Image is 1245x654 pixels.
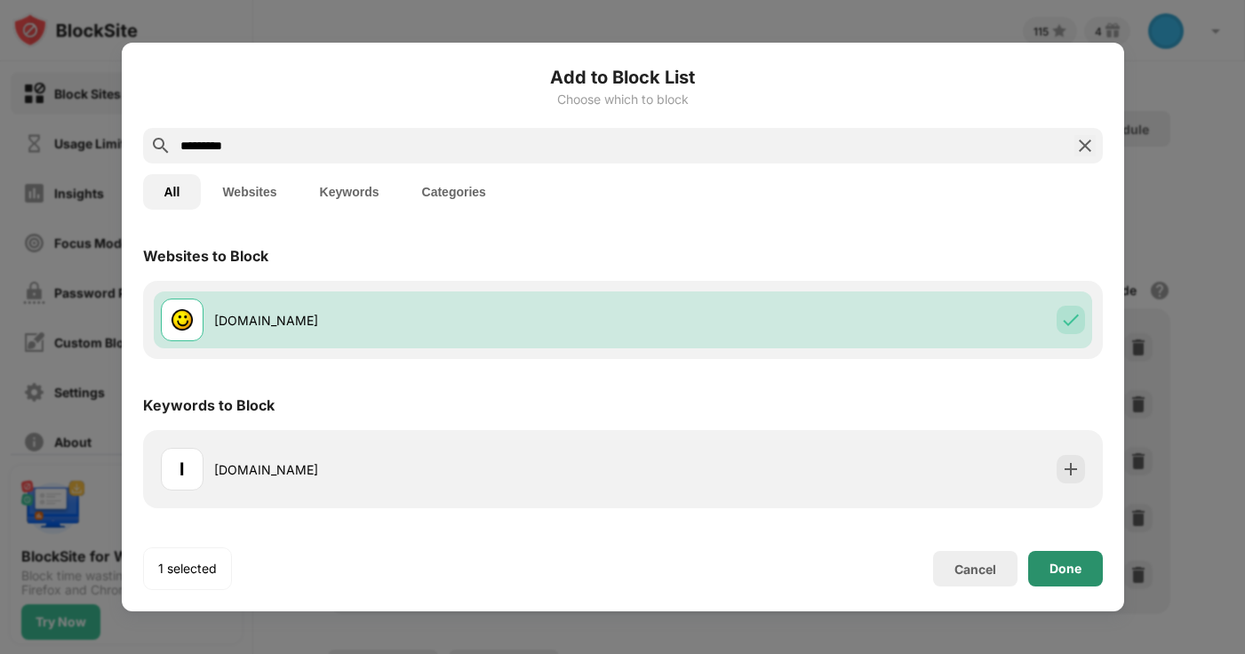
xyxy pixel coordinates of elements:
[1049,562,1081,576] div: Done
[158,560,217,578] div: 1 selected
[143,92,1103,107] div: Choose which to block
[214,311,623,330] div: [DOMAIN_NAME]
[143,64,1103,91] h6: Add to Block List
[180,456,184,483] div: l
[954,562,996,577] div: Cancel
[143,174,202,210] button: All
[143,247,268,265] div: Websites to Block
[214,460,623,479] div: [DOMAIN_NAME]
[143,396,275,414] div: Keywords to Block
[401,174,507,210] button: Categories
[299,174,401,210] button: Keywords
[201,174,298,210] button: Websites
[150,135,172,156] img: search.svg
[1074,135,1096,156] img: search-close
[172,309,193,331] img: favicons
